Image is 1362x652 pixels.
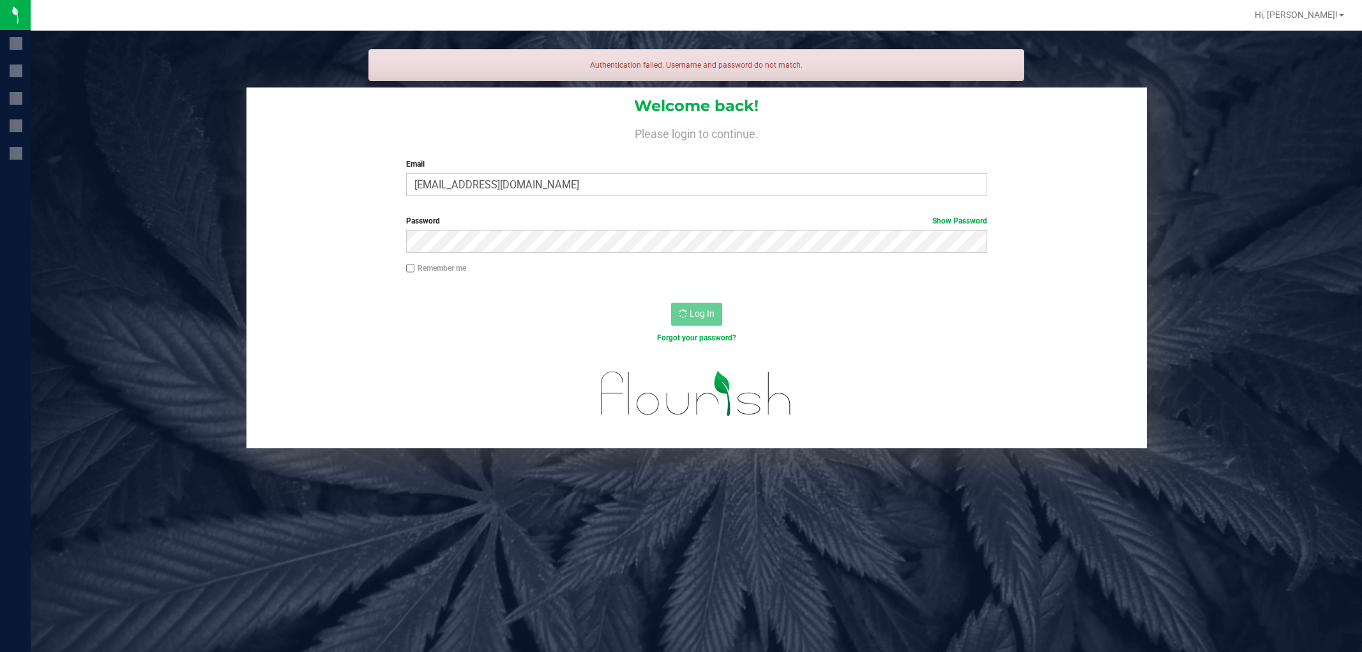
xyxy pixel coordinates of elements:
[246,125,1147,140] h4: Please login to continue.
[690,308,715,319] span: Log In
[1255,10,1338,20] span: Hi, [PERSON_NAME]!
[406,264,415,273] input: Remember me
[368,49,1025,81] div: Authentication failed. Username and password do not match.
[246,98,1147,114] h1: Welcome back!
[671,303,722,326] button: Log In
[406,216,440,225] span: Password
[406,262,466,274] label: Remember me
[584,358,809,430] img: flourish_logo.svg
[657,333,736,342] a: Forgot your password?
[406,158,987,170] label: Email
[932,216,987,225] a: Show Password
